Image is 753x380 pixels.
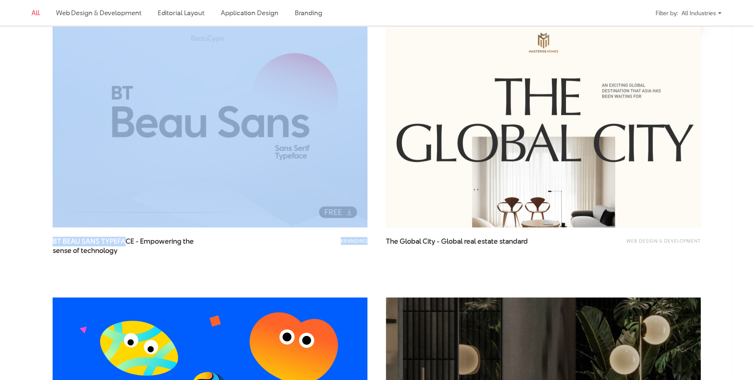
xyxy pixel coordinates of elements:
a: Branding [341,237,367,244]
a: Branding [295,8,322,17]
span: real [464,236,476,246]
span: standard [499,236,528,246]
a: Web Design & Development [56,8,141,17]
img: bt_beau_sans [53,16,367,227]
span: The [386,236,398,246]
img: website bất động sản The Global City - Chuẩn mực bất động sản toàn cầu [386,16,701,227]
span: - [437,236,440,246]
a: Application Design [221,8,278,17]
div: Filter by: [656,7,678,20]
span: estate [477,236,498,246]
span: Global [400,236,421,246]
a: The Global City - Global real estate standard [386,237,534,255]
span: Global [441,236,463,246]
span: sense of technology [53,246,117,256]
a: All [31,8,40,17]
div: All Industries [682,7,722,20]
span: BT BEAU SANS TYPEFACE - Empowering the [53,237,201,255]
a: Editorial Layout [158,8,205,17]
a: Web Design & Development [626,237,701,244]
span: City [423,236,435,246]
a: BT BEAU SANS TYPEFACE - Empowering thesense of technology [53,237,201,255]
